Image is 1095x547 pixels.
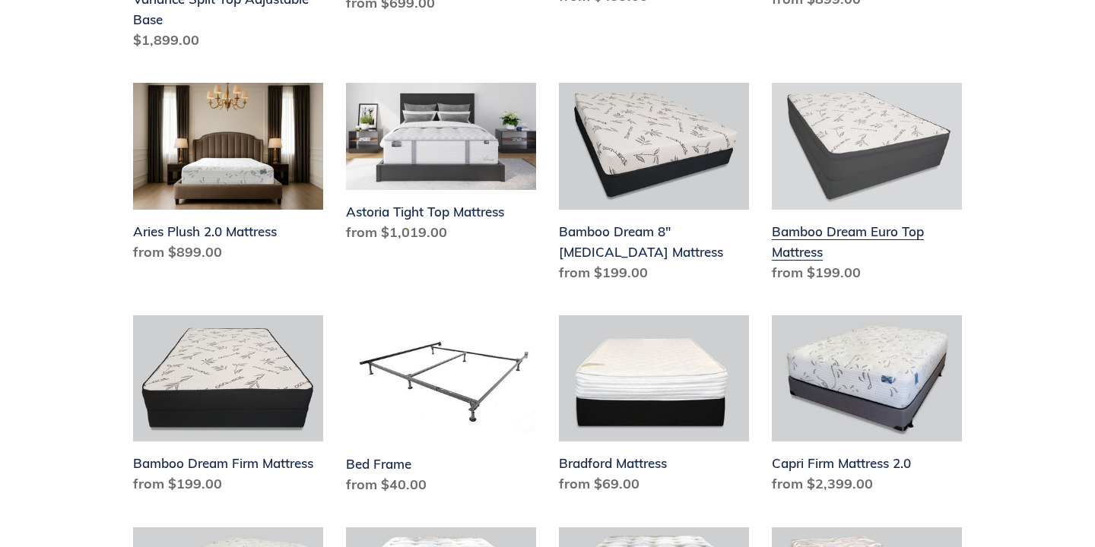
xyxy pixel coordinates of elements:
[346,83,536,248] a: Astoria Tight Top Mattress
[346,315,536,501] a: Bed Frame
[772,83,962,289] a: Bamboo Dream Euro Top Mattress
[559,83,749,289] a: Bamboo Dream 8" Memory Foam Mattress
[133,83,323,268] a: Aries Plush 2.0 Mattress
[559,315,749,501] a: Bradford Mattress
[133,315,323,501] a: Bamboo Dream Firm Mattress
[772,315,962,501] a: Capri Firm Mattress 2.0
